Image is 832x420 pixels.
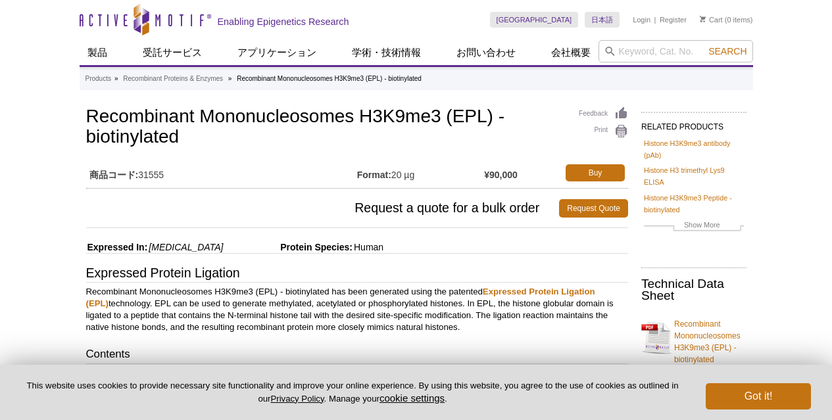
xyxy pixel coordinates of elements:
[700,12,753,28] li: (0 items)
[566,164,625,181] a: Buy
[700,16,706,22] img: Your Cart
[21,380,684,405] p: This website uses cookies to provide necessary site functionality and improve your online experie...
[218,16,349,28] h2: Enabling Epigenetics Research
[559,199,628,218] a: Request Quote
[270,394,324,404] a: Privacy Policy
[86,267,628,283] h3: Expressed Protein Ligation
[654,12,656,28] li: |
[585,12,620,28] a: 日本語
[708,46,746,57] span: Search
[228,75,232,82] li: »
[86,286,628,333] p: Recombinant Mononucleosomes H3K9me3 (EPL) - biotinylated has been generated using the patented te...
[86,287,595,308] a: Expressed Protein Ligation (EPL)
[80,40,115,65] a: 製品
[704,45,750,57] button: Search
[660,15,687,24] a: Register
[89,169,139,181] strong: 商品コード:
[230,40,324,65] a: アプリケーション
[344,40,429,65] a: 学術・技術情報
[86,346,628,365] h3: Contents
[644,137,744,161] a: Histone H3K9me3 antibody (pAb)
[86,73,111,85] a: Products
[641,310,746,365] a: Recombinant Mononucleosomes H3K9me3 (EPL) - biotinylated
[237,75,422,82] li: Recombinant Mononucleosomes H3K9me3 (EPL) - biotinylated
[449,40,524,65] a: お問い合わせ
[543,40,599,65] a: 会社概要
[123,73,223,85] a: Recombinant Proteins & Enzymes
[490,12,579,28] a: [GEOGRAPHIC_DATA]
[641,278,746,302] h2: Technical Data Sheet
[706,383,811,409] button: Got it!
[599,40,753,62] input: Keyword, Cat. No.
[484,169,518,181] strong: ¥90,000
[86,199,560,218] span: Request a quote for a bulk order
[644,192,744,216] a: Histone H3K9me3 Peptide - biotinylated
[633,15,650,24] a: Login
[353,242,383,252] span: Human
[379,392,445,404] button: cookie settings
[114,75,118,82] li: »
[357,161,484,185] td: 20 µg
[86,161,357,185] td: 31555
[579,124,628,139] a: Print
[700,15,723,24] a: Cart
[149,242,223,252] i: [MEDICAL_DATA]
[226,242,353,252] span: Protein Species:
[644,219,744,234] a: Show More
[357,169,391,181] strong: Format:
[641,112,746,135] h2: RELATED PRODUCTS
[86,106,628,149] h1: Recombinant Mononucleosomes H3K9me3 (EPL) - biotinylated
[644,164,744,188] a: Histone H3 trimethyl Lys9 ELISA
[579,106,628,121] a: Feedback
[135,40,210,65] a: 受託サービス
[86,242,148,252] span: Expressed In:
